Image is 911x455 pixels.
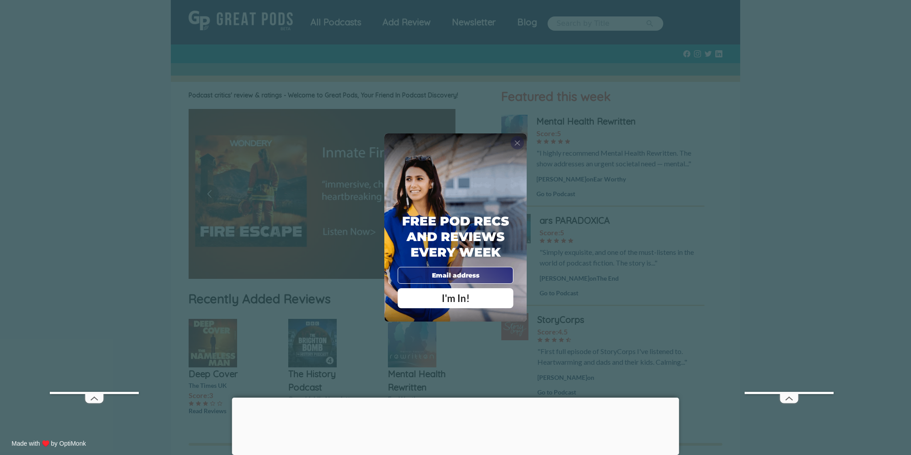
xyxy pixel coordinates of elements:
iframe: Advertisement [232,398,679,453]
iframe: Advertisement [50,125,139,392]
iframe: Advertisement [745,125,834,392]
span: Free Pod Recs and Reviews every week [402,213,509,260]
span: X [514,138,520,147]
input: Email address [398,267,513,284]
span: I'm In! [442,292,470,304]
a: Made with ♥️ by OptiMonk [12,440,86,447]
